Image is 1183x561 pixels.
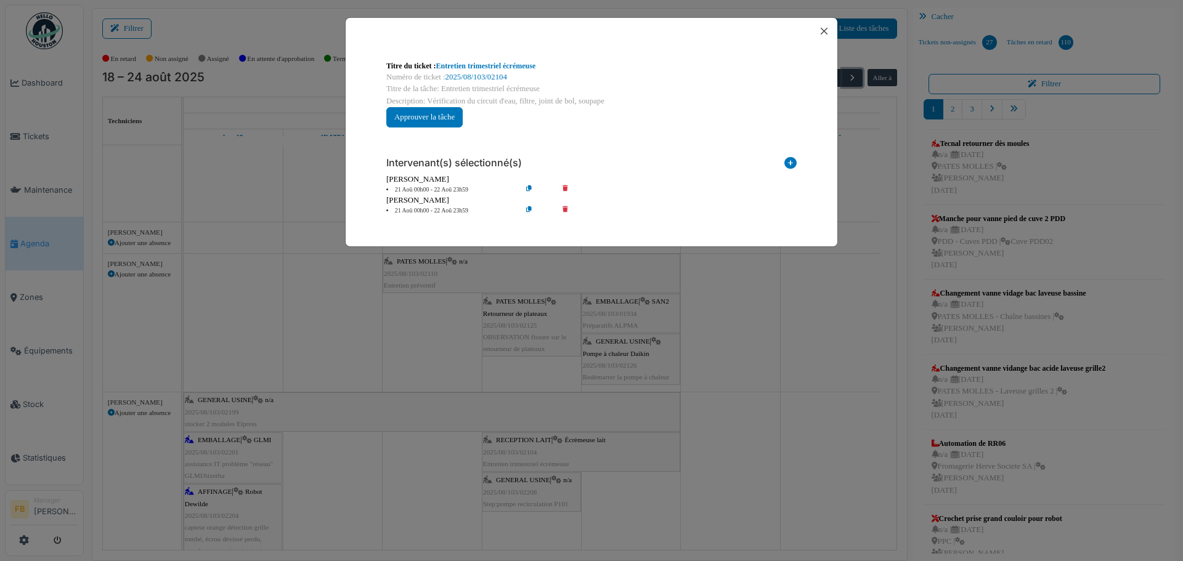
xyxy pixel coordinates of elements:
[386,157,522,169] h6: Intervenant(s) sélectionné(s)
[386,95,797,107] div: Description: Vérification du circuit d'eau, filtre, joint de bol, soupape
[386,195,797,206] div: [PERSON_NAME]
[380,206,521,216] li: 21 Aoû 00h00 - 22 Aoû 23h59
[380,185,521,195] li: 21 Aoû 00h00 - 22 Aoû 23h59
[386,60,797,71] div: Titre du ticket :
[386,107,463,127] button: Approuver la tâche
[436,62,536,70] a: Entretien trimestriel écrémeuse
[386,71,797,83] div: Numéro de ticket :
[445,73,507,81] a: 2025/08/103/02104
[816,23,832,39] button: Close
[386,174,797,185] div: [PERSON_NAME]
[386,83,797,95] div: Titre de la tâche: Entretien trimestriel écrémeuse
[784,157,797,174] i: Ajouter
